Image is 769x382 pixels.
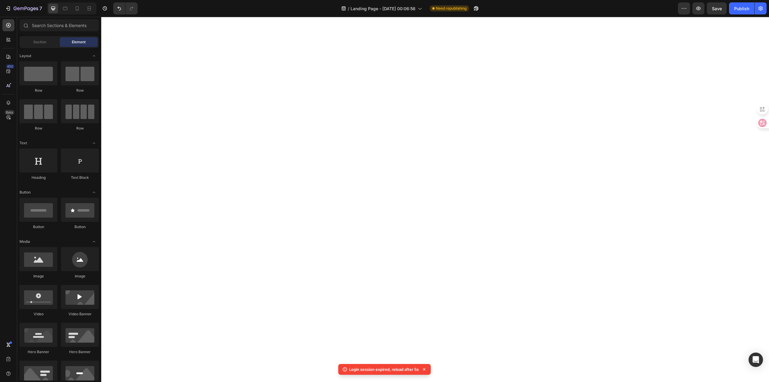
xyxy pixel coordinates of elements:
[20,311,57,317] div: Video
[61,175,99,180] div: Text Block
[20,126,57,131] div: Row
[33,39,46,45] span: Section
[712,6,722,11] span: Save
[61,274,99,279] div: Image
[89,237,99,246] span: Toggle open
[89,188,99,197] span: Toggle open
[20,239,30,244] span: Media
[6,64,14,69] div: 450
[749,353,763,367] div: Open Intercom Messenger
[351,5,415,12] span: Landing Page - [DATE] 00:06:56
[89,138,99,148] span: Toggle open
[5,110,14,115] div: Beta
[20,19,99,31] input: Search Sections & Elements
[61,88,99,93] div: Row
[89,51,99,61] span: Toggle open
[20,349,57,355] div: Hero Banner
[61,349,99,355] div: Hero Banner
[113,2,138,14] div: Undo/Redo
[20,53,31,59] span: Layout
[436,6,467,11] span: Need republishing
[20,175,57,180] div: Heading
[61,126,99,131] div: Row
[20,88,57,93] div: Row
[20,140,27,146] span: Text
[39,5,42,12] p: 7
[72,39,86,45] span: Element
[61,311,99,317] div: Video Banner
[61,224,99,230] div: Button
[20,274,57,279] div: Image
[348,5,349,12] span: /
[734,5,749,12] div: Publish
[349,366,419,372] p: Login session expired, reload after 5s
[729,2,754,14] button: Publish
[2,2,45,14] button: 7
[101,17,769,382] iframe: Design area
[20,224,57,230] div: Button
[20,190,31,195] span: Button
[707,2,727,14] button: Save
